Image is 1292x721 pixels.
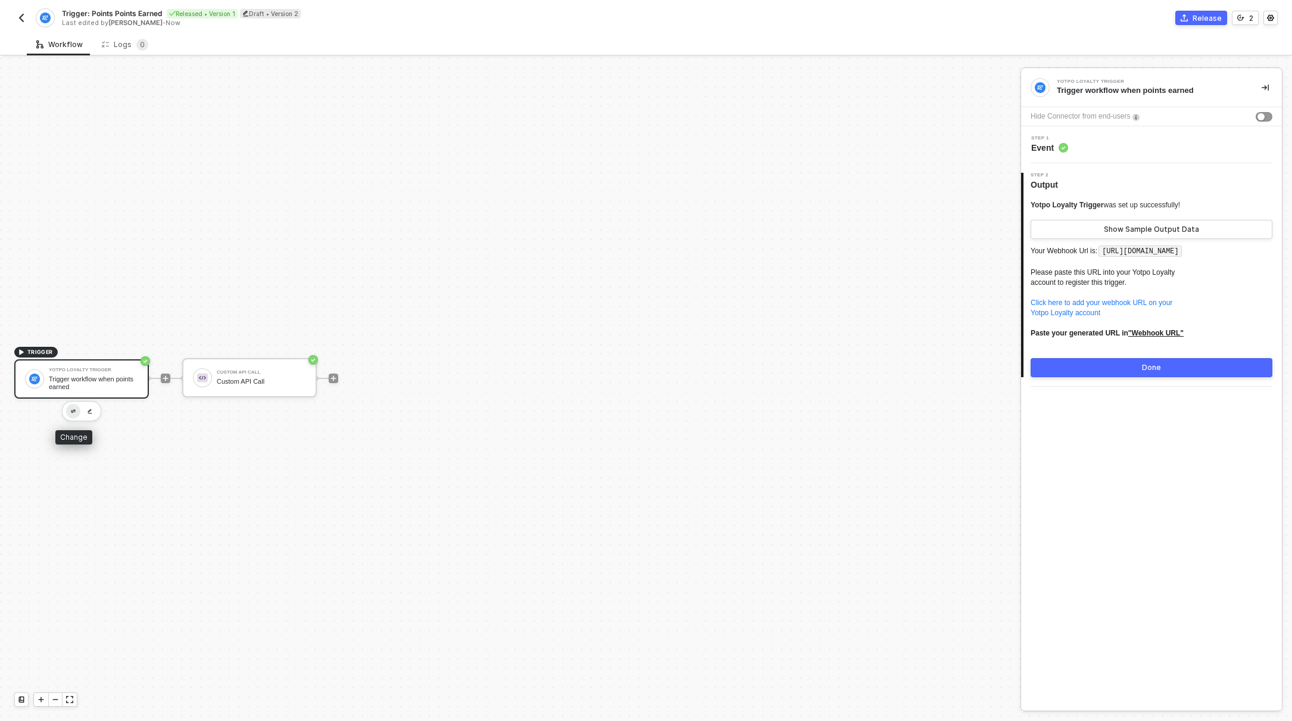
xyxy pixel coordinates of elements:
sup: 0 [136,39,148,51]
div: Trigger workflow when points earned [49,375,138,390]
div: Step 1Event [1021,136,1282,154]
span: icon-play [18,349,25,356]
img: icon-info [1132,114,1140,121]
button: edit-cred [83,404,97,418]
span: icon-settings [1267,14,1274,21]
img: integration-icon [40,13,50,23]
div: Released • Version 1 [167,9,238,18]
div: Show Sample Output Data [1104,225,1199,234]
button: Show Sample Output Data [1031,220,1272,239]
span: icon-minus [52,696,59,703]
div: Draft • Version 2 [240,9,301,18]
span: Output [1031,179,1063,191]
span: Yotpo Loyalty Trigger [1031,201,1103,209]
div: Last edited by - Now [62,18,645,27]
span: icon-commerce [1181,14,1188,21]
img: edit-cred [88,409,92,414]
img: edit-cred [71,409,76,414]
span: Step 2 [1031,173,1063,178]
span: Step 1 [1031,136,1068,141]
span: icon-play [162,375,169,382]
div: Change [55,430,92,445]
span: icon-play [38,696,45,703]
p: Your Webhook Url is: Please paste this URL into your Yotpo Loyalty account to register this trigger. [1031,244,1272,349]
div: Hide Connector from end-users [1031,111,1130,122]
div: Custom API Call [217,378,306,386]
span: icon-play [330,375,337,382]
div: Done [1142,363,1161,372]
span: icon-expand [66,696,73,703]
button: edit-cred [66,404,80,418]
code: [URL][DOMAIN_NAME] [1098,245,1182,257]
div: Yotpo Loyalty Trigger [49,368,138,372]
span: icon-versioning [1237,14,1244,21]
div: Release [1193,13,1222,23]
span: icon-success-page [308,355,318,365]
img: integration-icon [1035,82,1046,93]
div: Custom API Call [217,370,306,375]
a: Click here to add your webhook URL on yourYotpo Loyalty account [1031,299,1172,317]
span: Event [1031,142,1068,154]
b: Paste your generated URL in [1031,329,1184,337]
u: "Webhook URL" [1128,329,1184,337]
button: Done [1031,358,1272,377]
button: back [14,11,29,25]
div: Yotpo Loyalty Trigger [1057,79,1235,84]
div: Workflow [36,40,83,49]
div: Step 2Output Yotpo Loyalty Triggerwas set up successfully!Show Sample Output DataYour Webhook Url... [1021,173,1282,377]
div: Logs [102,39,148,51]
span: TRIGGER [27,347,53,357]
button: Release [1175,11,1227,25]
span: [PERSON_NAME] [108,18,163,27]
div: was set up successfully! [1031,200,1180,210]
div: 2 [1249,13,1253,23]
img: back [17,13,26,23]
img: icon [197,372,208,383]
span: icon-edit [242,10,249,17]
span: icon-success-page [141,356,150,366]
div: Trigger workflow when points earned [1057,85,1243,96]
span: Trigger: Points Points Earned [62,8,162,18]
button: 2 [1232,11,1259,25]
img: icon [29,374,40,384]
span: icon-collapse-right [1262,84,1269,91]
